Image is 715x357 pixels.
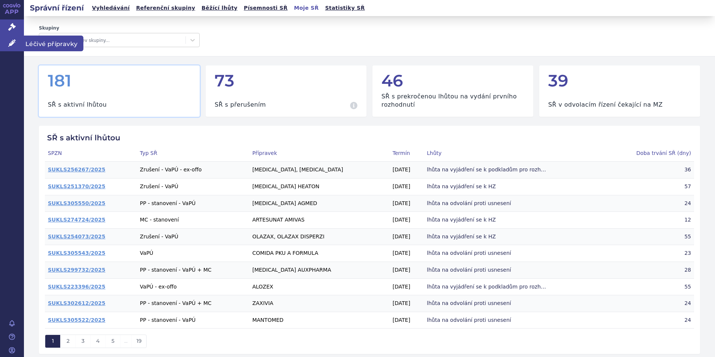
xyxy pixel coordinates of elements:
p: [DATE] [393,216,421,224]
span: lhůta na odvolání proti usnesení [427,300,547,307]
p: [MEDICAL_DATA] HEATON [252,183,387,190]
p: OLAZAX, OLAZAX DISPERZI [252,233,387,241]
td: MC - stanovení [137,212,249,229]
th: 57 [606,178,694,195]
button: 1 [45,335,60,348]
span: ... [124,338,128,344]
span: lhůta na vyjádření se k HZ [427,183,547,190]
th: SPZN [45,145,137,162]
a: Běžící lhůty [199,3,240,13]
td: VaPÚ [137,245,249,262]
span: 5 [111,338,114,344]
p: [DATE] [393,183,421,190]
button: 5 [105,335,120,348]
p: [DATE] [393,266,421,274]
p: ALOZEX [252,283,387,291]
div: 46 [381,71,524,89]
p: [MEDICAL_DATA] AGMED [252,200,387,207]
h2: Správní řízení [24,3,90,13]
p: [DATE] [393,283,421,291]
th: 28 [606,262,694,279]
th: 23 [606,245,694,262]
td: Zrušení - VaPÚ [137,228,249,245]
a: SUKLS299732/2025 [48,267,105,273]
span: 19 [136,338,142,344]
h2: SŘ s aktivní lhůtou [45,133,694,142]
span: lhůta na odvolání proti usnesení [427,200,547,207]
button: ... [120,335,131,348]
a: Vyhledávání [90,3,132,13]
a: Moje SŘ [292,3,321,13]
th: 36 [606,162,694,178]
h3: SŘ s prekročenou lhůtou na vydání prvního rozhodnutí [381,92,524,109]
th: 55 [606,278,694,295]
a: Referenční skupiny [134,3,197,13]
td: Zrušení - VaPÚ [137,178,249,195]
th: Doba trvání SŘ (dny) [606,145,694,162]
p: ARTESUNAT AMIVAS [252,216,387,224]
span: 3 [82,338,85,344]
p: [MEDICAL_DATA], [MEDICAL_DATA] [252,166,387,174]
h3: SŘ s přerušením [215,101,266,109]
span: lhůta na odvolání proti usnesení [427,266,547,274]
a: SUKLS254073/2025 [48,234,105,239]
a: SUKLS274724/2025 [48,217,105,223]
p: COMIDA PKU A FORMULA [252,250,387,257]
td: PP - stanovení - VaPÚ + MC [137,262,249,279]
div: Začněte psát název skupiny... [43,35,182,45]
td: VaPÚ - ex-offo [137,278,249,295]
span: lhůta na odvolání proti usnesení [427,250,547,257]
th: 55 [606,228,694,245]
p: [MEDICAL_DATA] AUXPHARMA [252,266,387,274]
th: Přípravek [249,145,390,162]
td: PP - stanovení - VaPÚ [137,195,249,212]
span: Léčivé přípravky [24,36,83,51]
th: Termín [390,145,424,162]
th: Lhůty [424,145,606,162]
span: 4 [96,338,99,344]
td: PP - stanovení - VaPÚ [137,312,249,329]
th: 24 [606,312,694,329]
span: lhůta na vyjádření se k podkladům pro rozhodnutí [427,283,547,291]
span: lhůta na odvolání proti usnesení [427,317,547,324]
p: [DATE] [393,166,421,174]
h3: SŘ s aktivní lhůtou [48,101,107,109]
button: 4 [90,335,105,348]
label: Skupiny [39,25,200,31]
h3: SŘ v odvolacím řízení čekající na MZ [548,101,663,109]
td: Zrušení - VaPÚ - ex-offo [137,162,249,178]
a: SUKLS305543/2025 [48,250,105,256]
th: 24 [606,295,694,312]
td: PP - stanovení - VaPÚ + MC [137,295,249,312]
a: SUKLS302612/2025 [48,300,105,306]
p: ZAXIVIA [252,300,387,307]
span: lhůta na vyjádření se k HZ [427,216,547,224]
button: 2 [60,335,75,348]
p: MANTOMED [252,317,387,324]
p: [DATE] [393,233,421,241]
a: SUKLS305522/2025 [48,317,105,323]
button: 19 [131,335,146,348]
div: 73 [215,71,357,89]
p: [DATE] [393,300,421,307]
th: Typ SŘ [137,145,249,162]
p: [DATE] [393,317,421,324]
th: 12 [606,212,694,229]
span: lhůta na vyjádření se k podkladům pro rozhodnutí [427,166,547,174]
span: 2 [67,338,70,344]
p: [DATE] [393,200,421,207]
p: [DATE] [393,250,421,257]
span: lhůta na vyjádření se k HZ [427,233,547,241]
a: SUKLS251370/2025 [48,183,105,189]
a: SUKLS305550/2025 [48,200,105,206]
span: 1 [52,338,54,344]
div: 39 [548,71,691,89]
a: Písemnosti SŘ [242,3,290,13]
a: SUKLS223396/2025 [48,284,105,290]
a: SUKLS256267/2025 [48,167,105,173]
button: 3 [75,335,90,348]
th: 24 [606,195,694,212]
a: Statistiky SŘ [323,3,367,13]
div: 181 [48,71,191,89]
